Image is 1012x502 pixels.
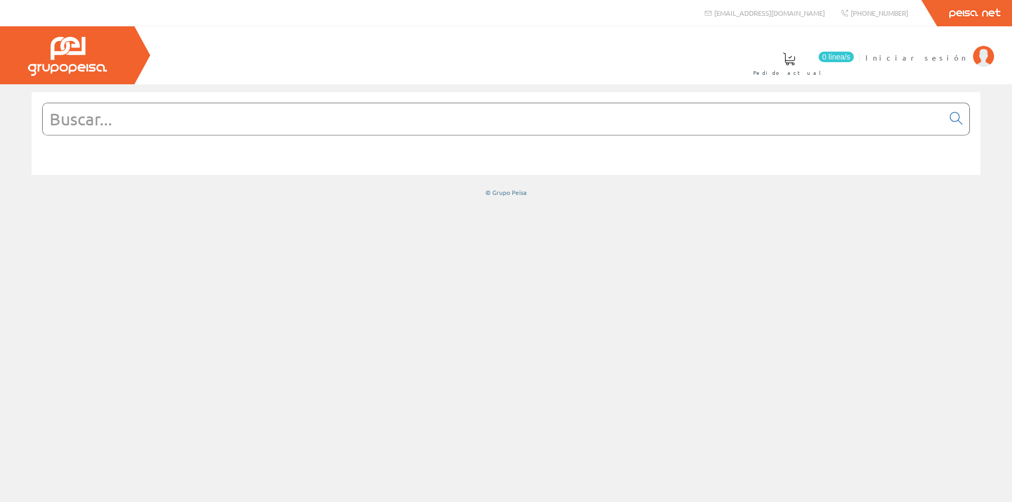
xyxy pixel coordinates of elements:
span: 0 línea/s [819,52,854,62]
img: Grupo Peisa [28,37,107,76]
span: [EMAIL_ADDRESS][DOMAIN_NAME] [714,8,825,17]
a: Iniciar sesión [865,44,994,54]
span: Iniciar sesión [865,52,968,63]
input: Buscar... [43,103,943,135]
span: [PHONE_NUMBER] [851,8,908,17]
div: © Grupo Peisa [32,188,980,197]
span: Pedido actual [753,67,825,78]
